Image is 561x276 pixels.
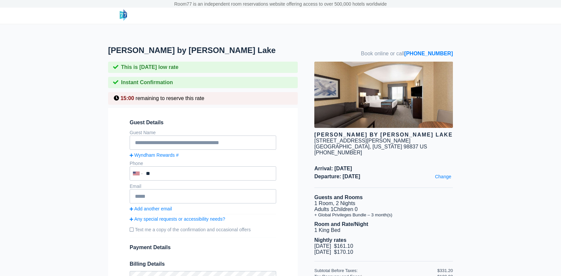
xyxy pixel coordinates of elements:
div: [STREET_ADDRESS][PERSON_NAME] [314,138,410,144]
span: [DATE] $161.10 [314,243,353,249]
div: Subtotal Before Taxes: [314,268,437,273]
span: [DATE] $170.10 [314,249,353,255]
div: Instant Confirmation [108,77,298,88]
span: Arrival: [DATE] [314,166,453,172]
label: Guest Name [130,130,156,135]
label: Email [130,184,141,189]
a: Add another email [130,206,276,211]
span: Departure: [DATE] [314,174,453,180]
a: [PHONE_NUMBER] [404,51,453,56]
span: 98837 [404,144,418,149]
img: hotel image [314,62,453,128]
b: Room and Rate/Night [314,221,368,227]
span: 15:00 [120,95,134,101]
b: Nightly rates [314,237,346,243]
span: Children 0 [334,206,358,212]
b: Guests and Rooms [314,194,363,200]
span: US [420,144,427,149]
li: Adults 1 [314,206,453,212]
div: $331.20 [437,268,453,273]
span: [GEOGRAPHIC_DATA], [314,144,371,149]
a: Change [433,172,453,181]
img: logo-header-small.png [120,9,127,21]
div: [PHONE_NUMBER] [314,150,453,156]
a: Any special requests or accessibility needs? [130,216,276,222]
div: United States: +1 [130,167,144,180]
a: Wyndham Rewards # [130,152,276,158]
span: Guest Details [130,120,276,126]
label: Text me a copy of the confirmation and occasional offers [130,224,276,235]
span: [US_STATE] [372,144,402,149]
li: 1 Room, 2 Nights [314,200,453,206]
div: [PERSON_NAME] by [PERSON_NAME] Lake [314,132,453,138]
span: Book online or call [361,51,453,57]
h1: [PERSON_NAME] by [PERSON_NAME] Lake [108,46,314,55]
li: 1 King Bed [314,227,453,233]
span: Payment Details [130,245,171,250]
div: This is [DATE] low rate [108,62,298,73]
span: remaining to reserve this rate [136,95,204,101]
li: + Global Privileges Bundle – 3 month(s) [314,212,453,217]
span: Billing Details [130,261,276,267]
label: Phone [130,161,143,166]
